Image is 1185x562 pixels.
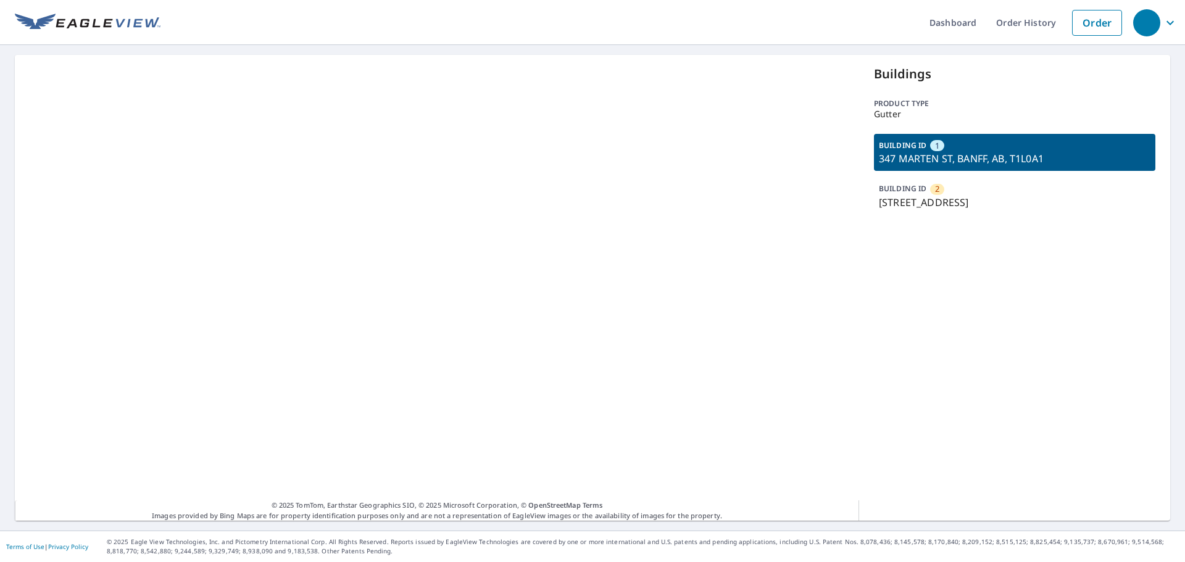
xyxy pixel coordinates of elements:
a: Order [1072,10,1122,36]
span: 1 [935,140,939,152]
span: © 2025 TomTom, Earthstar Geographics SIO, © 2025 Microsoft Corporation, © [272,500,603,511]
p: Buildings [874,65,1155,83]
p: Gutter [874,109,1155,119]
p: BUILDING ID [879,140,926,151]
p: | [6,543,88,550]
p: © 2025 Eagle View Technologies, Inc. and Pictometry International Corp. All Rights Reserved. Repo... [107,537,1179,556]
p: [STREET_ADDRESS] [879,195,1150,210]
p: Images provided by Bing Maps are for property identification purposes only and are not a represen... [15,500,859,521]
p: Product type [874,98,1155,109]
a: Terms of Use [6,542,44,551]
p: 347 MARTEN ST, BANFF, AB, T1L0A1 [879,151,1150,166]
span: 2 [935,183,939,195]
a: Terms [583,500,603,510]
img: EV Logo [15,14,160,32]
p: BUILDING ID [879,183,926,194]
a: OpenStreetMap [528,500,580,510]
a: Privacy Policy [48,542,88,551]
